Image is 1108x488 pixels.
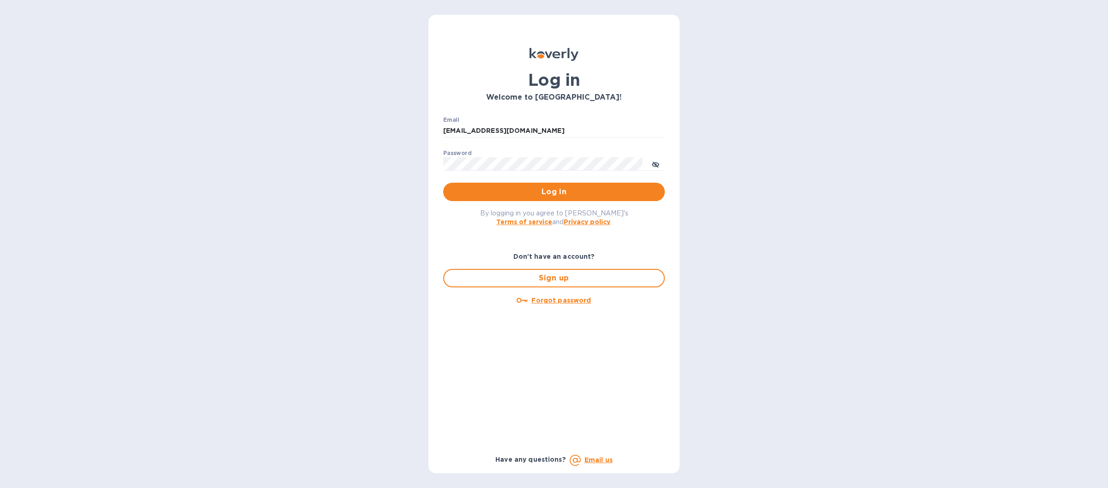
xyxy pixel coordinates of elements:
label: Password [443,150,471,156]
button: toggle password visibility [646,155,665,173]
span: By logging in you agree to [PERSON_NAME]'s and . [480,209,628,226]
u: Forgot password [531,297,591,304]
h3: Welcome to [GEOGRAPHIC_DATA]! [443,93,665,102]
b: Don't have an account? [513,253,595,260]
input: Enter email address [443,124,665,138]
label: Email [443,117,459,123]
a: Terms of service [496,218,552,226]
img: Koverly [530,48,578,61]
h1: Log in [443,70,665,89]
b: Have any questions? [495,456,566,463]
button: Sign up [443,269,665,287]
button: Log in [443,183,665,201]
a: Privacy policy [564,218,610,226]
a: Email us [584,456,613,464]
span: Log in [451,186,657,197]
span: Sign up [452,273,656,284]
